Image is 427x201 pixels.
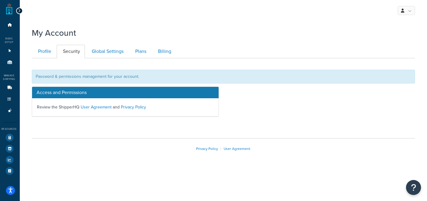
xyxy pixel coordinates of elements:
[3,57,17,68] li: Origins
[3,94,17,105] li: Shipping Rules
[3,82,17,93] li: Carriers
[3,45,17,56] li: Websites
[85,45,128,58] a: Global Settings
[6,3,13,15] a: ShipperHQ Home
[3,154,17,165] li: Analytics
[196,146,218,151] a: Privacy Policy
[32,45,56,58] a: Profile
[152,45,176,58] a: Billing
[3,166,17,176] li: Help Docs
[220,146,221,151] span: |
[129,45,151,58] a: Plans
[224,146,250,151] a: User Agreement
[406,180,421,195] button: Open Resource Center
[81,104,112,110] a: User Agreement
[32,70,415,84] div: Password & permissions management for your account.
[121,104,146,110] a: Privacy Policy
[32,27,76,39] h1: My Account
[3,20,17,31] li: Dashboard
[57,45,85,58] a: Security
[3,143,17,154] li: Marketplace
[37,103,214,111] p: Review the ShipperHQ and
[3,132,17,143] li: Test Your Rates
[3,105,17,116] li: Advanced Features
[32,87,219,98] h3: Access and Permissions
